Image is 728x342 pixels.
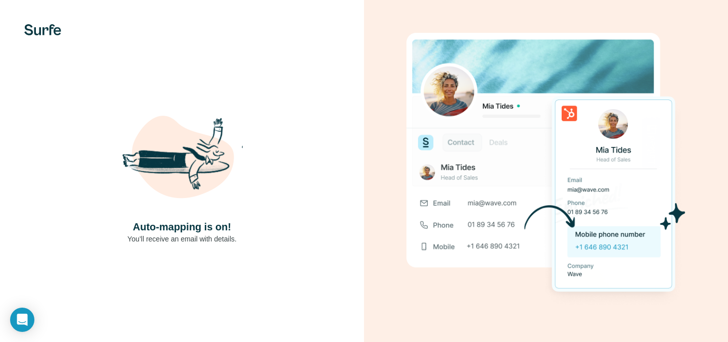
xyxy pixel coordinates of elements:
h4: Auto-mapping is on! [133,220,231,234]
img: Shaka Illustration [121,99,243,220]
div: Open Intercom Messenger [10,308,34,332]
img: Surfe's logo [24,24,61,35]
img: Download Success [406,33,686,309]
p: You’ll receive an email with details. [127,234,237,244]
